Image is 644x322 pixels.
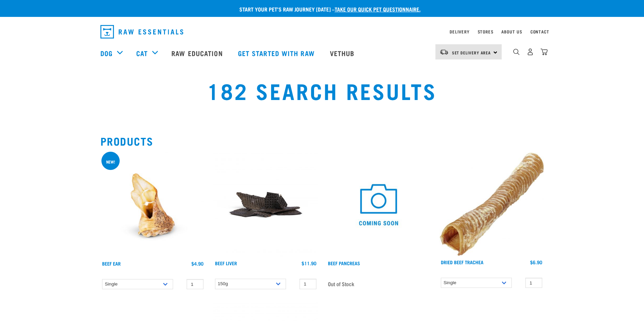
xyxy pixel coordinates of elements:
[95,22,549,41] nav: dropdown navigation
[527,48,534,55] img: user.png
[100,152,205,257] img: Beef ear
[326,152,431,257] img: COMING SOON
[452,51,491,54] span: Set Delivery Area
[191,261,204,266] div: $4.90
[501,30,522,33] a: About Us
[323,40,363,67] a: Vethub
[302,261,316,266] div: $11.90
[213,152,318,257] img: Beef Liver
[328,279,354,289] span: Out of Stock
[100,48,113,58] a: Dog
[328,262,360,264] a: Beef Pancreas
[450,30,469,33] a: Delivery
[439,49,449,55] img: van-moving.png
[187,279,204,290] input: 1
[439,152,544,256] img: Trachea
[102,262,121,265] a: Beef Ear
[300,279,316,289] input: 1
[513,49,520,55] img: home-icon-1@2x.png
[215,262,237,264] a: Beef Liver
[478,30,494,33] a: Stores
[525,278,542,288] input: 1
[441,261,483,263] a: Dried Beef Trachea
[530,259,542,265] div: $6.90
[106,160,115,163] div: new!
[100,135,544,147] h2: Products
[136,48,148,58] a: Cat
[100,25,183,39] img: Raw Essentials Logo
[335,7,421,10] a: take our quick pet questionnaire.
[541,48,548,55] img: home-icon@2x.png
[165,40,231,67] a: Raw Education
[119,78,524,102] h1: 182 Search Results
[231,40,323,67] a: Get started with Raw
[530,30,549,33] a: Contact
